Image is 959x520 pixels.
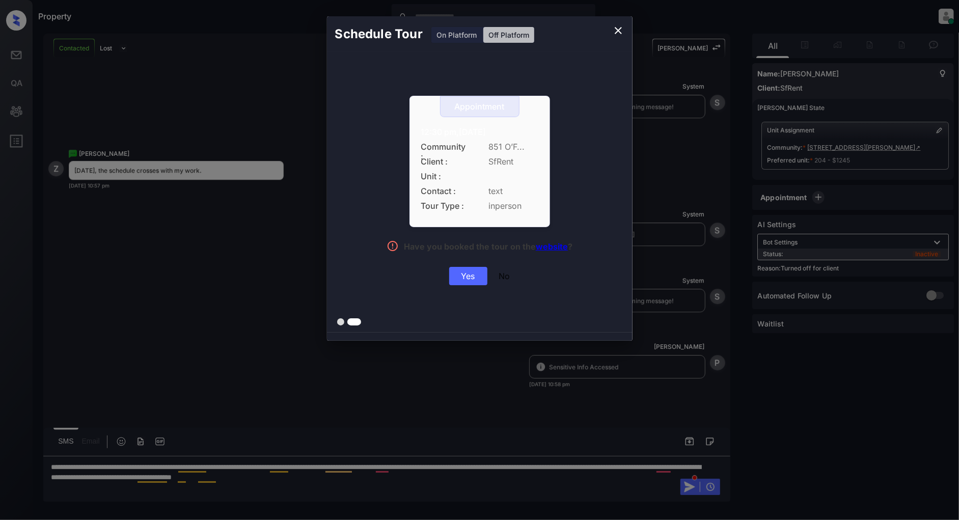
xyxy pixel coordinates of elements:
div: No [499,271,510,281]
span: SfRent [489,157,538,167]
span: Contact : [421,186,467,196]
div: Appointment [441,102,519,112]
span: Tour Type : [421,201,467,211]
div: 12:30 pm,[DATE] [421,127,538,137]
span: inperson [489,201,538,211]
div: Yes [449,267,487,285]
span: text [489,186,538,196]
span: Community : [421,142,467,152]
span: Unit : [421,172,467,181]
span: Client : [421,157,467,167]
div: Have you booked the tour on the ? [404,241,572,254]
span: 851 O’F... [489,142,538,152]
h2: Schedule Tour [327,16,431,52]
a: website [536,241,568,252]
button: close [608,20,628,41]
